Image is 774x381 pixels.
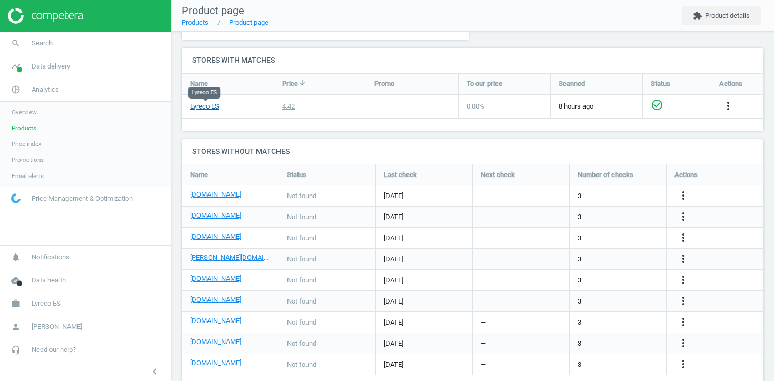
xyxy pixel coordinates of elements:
a: [DOMAIN_NAME] [190,274,241,284]
span: — [481,297,486,306]
span: Status [651,79,670,89]
span: 3 [578,212,581,222]
button: more_vert [677,337,690,350]
span: [DATE] [384,318,464,327]
span: Notifications [32,252,70,262]
span: Not found [287,276,316,285]
span: Name [190,79,208,89]
i: arrow_downward [298,79,306,87]
button: more_vert [677,210,690,224]
span: Status [287,170,306,180]
button: more_vert [677,231,690,245]
span: Lyreco ES [32,299,61,308]
span: Search [32,38,53,48]
span: 3 [578,360,581,369]
span: Need our help? [32,345,76,355]
span: Product page [182,4,244,17]
button: more_vert [677,273,690,287]
i: work [6,294,26,314]
a: [DOMAIN_NAME] [190,211,241,220]
span: 3 [578,297,581,306]
i: check_circle_outline [651,99,663,111]
i: notifications [6,247,26,267]
i: more_vert [722,100,735,112]
span: 3 [578,233,581,243]
span: Price [282,79,298,89]
i: timeline [6,56,26,76]
h4: Stores with matches [182,48,763,73]
a: Lyreco ES [190,102,219,111]
button: more_vert [677,358,690,372]
span: Price index [12,140,42,148]
i: headset_mic [6,340,26,360]
span: Data health [32,276,66,285]
i: more_vert [677,316,690,328]
div: — [374,102,380,111]
span: Name [190,170,208,180]
span: Next check [481,170,515,180]
span: [DATE] [384,339,464,348]
i: more_vert [677,358,690,370]
span: Not found [287,212,316,222]
span: Price Management & Optimization [32,194,133,203]
span: [DATE] [384,212,464,222]
a: Products [182,18,209,26]
img: wGWNvw8QSZomAAAAABJRU5ErkJggg== [11,193,21,203]
span: Data delivery [32,62,70,71]
span: — [481,191,486,201]
span: Overview [12,108,37,116]
i: person [6,317,26,337]
a: [DOMAIN_NAME] [190,316,241,326]
a: [DOMAIN_NAME] [190,232,241,241]
span: — [481,360,486,369]
span: Email alerts [12,172,44,180]
span: 3 [578,339,581,348]
i: more_vert [677,252,690,265]
span: Not found [287,297,316,306]
span: [DATE] [384,276,464,285]
span: Not found [287,360,316,369]
a: Product page [229,18,269,26]
i: more_vert [677,337,690,349]
span: 3 [578,191,581,201]
span: 3 [578,276,581,285]
span: Not found [287,339,316,348]
span: Not found [287,233,316,243]
span: Not found [287,318,316,327]
a: [PERSON_NAME][DOMAIN_NAME] [190,253,271,262]
span: [DATE] [384,297,464,306]
span: — [481,212,486,222]
i: more_vert [677,273,690,286]
span: Promo [374,79,394,89]
span: [DATE] [384,360,464,369]
span: To our price [467,79,502,89]
span: [DATE] [384,233,464,243]
span: [DATE] [384,191,464,201]
button: more_vert [677,316,690,329]
i: pie_chart_outlined [6,80,26,100]
button: more_vert [677,189,690,203]
span: — [481,339,486,348]
span: Actions [719,79,742,89]
button: more_vert [722,100,735,113]
i: more_vert [677,231,690,244]
span: 3 [578,255,581,264]
i: cloud_done [6,270,26,290]
button: extensionProduct details [682,6,761,25]
span: [PERSON_NAME] [32,322,82,331]
span: Scanned [559,79,585,89]
span: — [481,318,486,327]
img: ajHJNr6hYgQAAAAASUVORK5CYII= [8,8,83,24]
span: Not found [287,255,316,264]
span: Analytics [32,85,59,94]
span: 3 [578,318,581,327]
span: Not found [287,191,316,201]
div: Lyreco ES [188,87,221,99]
span: 8 hours ago [559,102,634,111]
span: — [481,276,486,285]
span: — [481,233,486,243]
button: more_vert [677,295,690,308]
h4: Stores without matches [182,139,763,164]
button: chevron_left [142,365,168,378]
i: more_vert [677,189,690,202]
